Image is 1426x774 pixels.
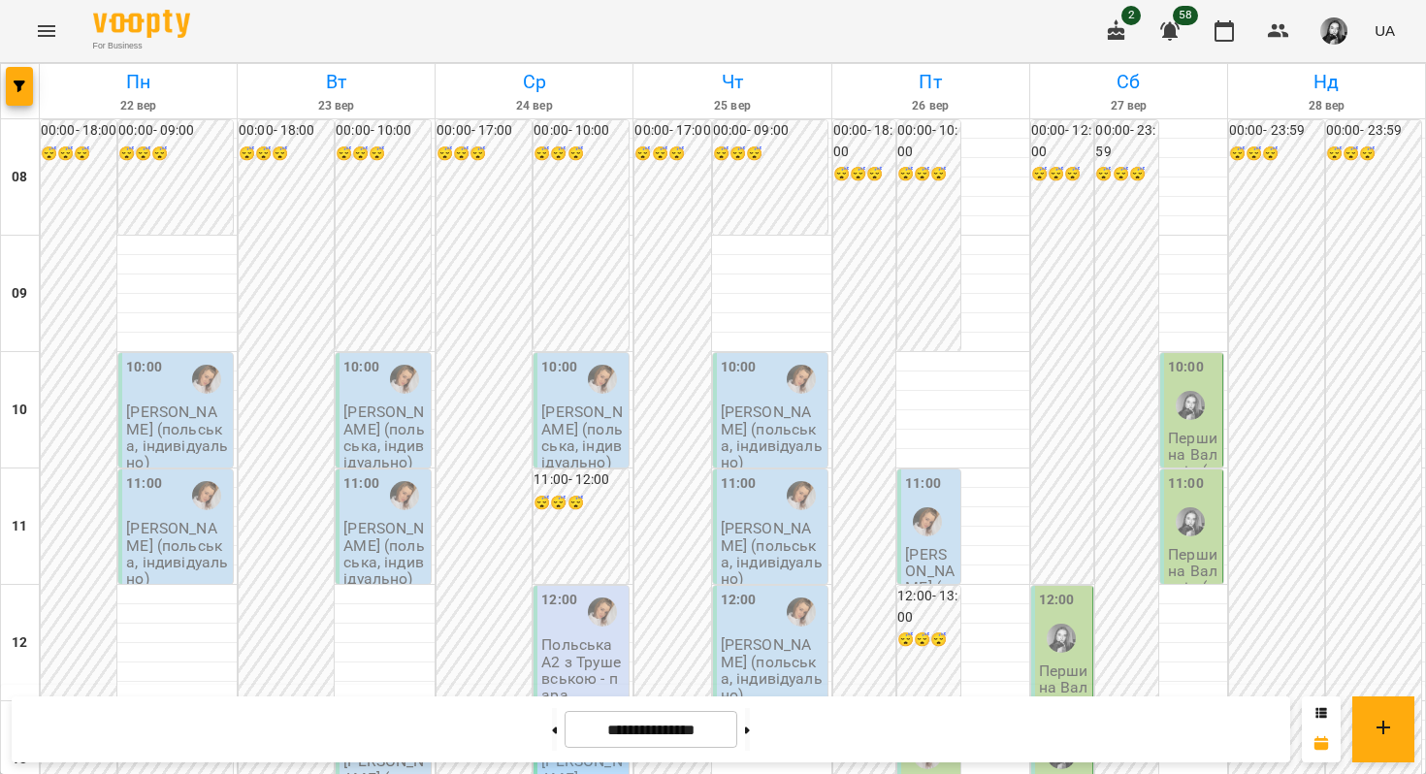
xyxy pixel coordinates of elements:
[905,473,941,495] label: 11:00
[636,97,827,115] h6: 25 вер
[833,164,896,185] h6: 😴😴😴
[12,167,27,188] h6: 08
[588,365,617,394] img: Трушевська Саша (п)
[1168,430,1218,547] p: Першина Валерія (німецька, індивідуально)
[534,493,629,514] h6: 😴😴😴
[1367,13,1403,48] button: UA
[541,357,577,378] label: 10:00
[721,636,824,703] p: [PERSON_NAME] (польська, індивідуально)
[126,403,229,470] p: [PERSON_NAME] (польська, індивідуально)
[343,403,427,470] p: [PERSON_NAME] (польська, індивідуально)
[1095,164,1158,185] h6: 😴😴😴
[1229,120,1324,142] h6: 00:00 - 23:59
[1033,97,1224,115] h6: 27 вер
[897,120,960,162] h6: 00:00 - 10:00
[721,590,757,611] label: 12:00
[118,144,233,165] h6: 😴😴😴
[541,636,625,703] p: Польська А2 з Трушевською - пара
[192,365,221,394] img: Трушевська Саша (п)
[437,120,532,142] h6: 00:00 - 17:00
[1229,144,1324,165] h6: 😴😴😴
[93,40,190,52] span: For Business
[438,97,630,115] h6: 24 вер
[634,120,710,142] h6: 00:00 - 17:00
[1176,507,1205,536] img: Першина Валерія Андріївна (н)
[1173,6,1198,25] span: 58
[336,144,431,165] h6: 😴😴😴
[721,357,757,378] label: 10:00
[636,67,827,97] h6: Чт
[1047,624,1076,653] img: Першина Валерія Андріївна (н)
[1231,97,1422,115] h6: 28 вер
[239,120,334,142] h6: 00:00 - 18:00
[835,67,1026,97] h6: Пт
[241,97,432,115] h6: 23 вер
[336,120,431,142] h6: 00:00 - 10:00
[787,481,816,510] img: Трушевська Саша (п)
[1168,546,1218,663] p: Першина Валерія (німецька, індивідуально)
[43,97,234,115] h6: 22 вер
[43,67,234,97] h6: Пн
[721,403,824,470] p: [PERSON_NAME] (польська, індивідуально)
[126,357,162,378] label: 10:00
[126,520,229,587] p: [PERSON_NAME] (польська, індивідуально)
[1320,17,1347,45] img: 9e1ebfc99129897ddd1a9bdba1aceea8.jpg
[913,507,942,536] img: Трушевська Саша (п)
[1326,144,1421,165] h6: 😴😴😴
[835,97,1026,115] h6: 26 вер
[534,120,629,142] h6: 00:00 - 10:00
[787,597,816,627] img: Трушевська Саша (п)
[1168,357,1204,378] label: 10:00
[390,481,419,510] img: Трушевська Саша (п)
[118,120,233,142] h6: 00:00 - 09:00
[1176,391,1205,420] img: Першина Валерія Андріївна (н)
[1231,67,1422,97] h6: Нд
[1031,120,1094,162] h6: 00:00 - 12:00
[23,8,70,54] button: Menu
[897,164,960,185] h6: 😴😴😴
[1168,473,1204,495] label: 11:00
[390,365,419,394] img: Трушевська Саша (п)
[713,144,827,165] h6: 😴😴😴
[1095,120,1158,162] h6: 00:00 - 23:59
[1375,20,1395,41] span: UA
[241,67,432,97] h6: Вт
[634,144,710,165] h6: 😴😴😴
[541,590,577,611] label: 12:00
[905,546,956,663] p: [PERSON_NAME] (польська, індивідуально)
[534,144,629,165] h6: 😴😴😴
[343,357,379,378] label: 10:00
[1031,164,1094,185] h6: 😴😴😴
[343,473,379,495] label: 11:00
[1033,67,1224,97] h6: Сб
[126,473,162,495] label: 11:00
[787,365,816,394] div: Трушевська Саша (п)
[12,283,27,305] h6: 09
[713,120,827,142] h6: 00:00 - 09:00
[1326,120,1421,142] h6: 00:00 - 23:59
[93,10,190,38] img: Voopty Logo
[343,520,427,587] p: [PERSON_NAME] (польська, індивідуально)
[897,586,960,628] h6: 12:00 - 13:00
[588,597,617,627] img: Трушевська Саша (п)
[12,400,27,421] h6: 10
[1121,6,1141,25] span: 2
[721,520,824,587] p: [PERSON_NAME] (польська, індивідуально)
[721,473,757,495] label: 11:00
[1039,590,1075,611] label: 12:00
[41,144,116,165] h6: 😴😴😴
[192,481,221,510] img: Трушевська Саша (п)
[541,403,625,470] p: [PERSON_NAME] (польська, індивідуально)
